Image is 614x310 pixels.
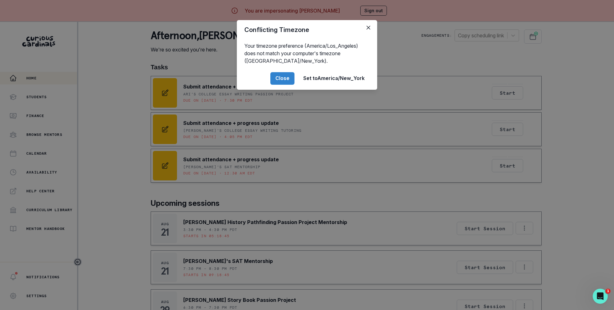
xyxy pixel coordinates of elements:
[298,72,370,85] button: Set toAmerica/New_York
[593,289,608,304] iframe: Intercom live chat
[237,20,377,40] header: Conflicting Timezone
[237,40,377,67] div: Your timezone preference (America/Los_Angeles) does not match your computer's timezone ([GEOGRAPH...
[606,289,611,294] span: 1
[363,23,373,33] button: Close
[270,72,294,85] button: Close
